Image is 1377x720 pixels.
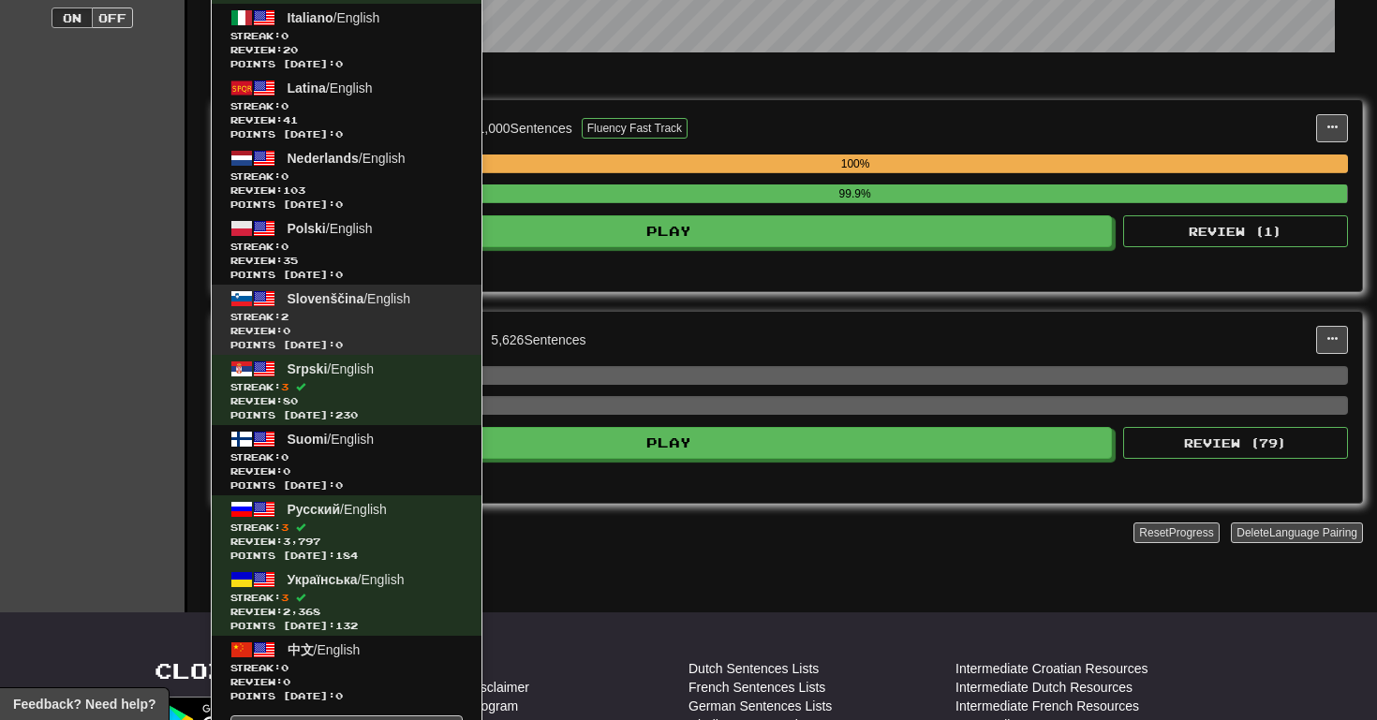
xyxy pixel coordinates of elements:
span: Review: 41 [230,113,463,127]
span: Streak: [230,29,463,43]
span: Review: 35 [230,254,463,268]
span: Points [DATE]: 0 [230,478,463,492]
span: Русский [288,502,341,517]
span: 中文 [288,642,314,657]
a: Dutch Sentences Lists [688,659,819,678]
p: In Progress [211,71,1363,90]
span: 0 [281,662,289,673]
span: Streak: [230,521,463,535]
span: Українська [288,572,358,587]
button: Fluency Fast Track [582,118,688,139]
span: 0 [281,451,289,463]
span: Streak: [230,240,463,254]
span: / English [288,572,405,587]
span: / English [288,291,411,306]
a: Intermediate French Resources [955,697,1139,715]
span: / English [288,221,373,236]
a: Clozemaster [155,659,348,683]
span: 3 [281,381,289,392]
span: Streak: [230,169,463,184]
a: Polski/EnglishStreak:0 Review:35Points [DATE]:0 [212,214,481,285]
span: Suomi [288,432,328,447]
div: 100% [363,154,1348,173]
div: 99.9% [363,184,1347,203]
span: Review: 0 [230,464,463,478]
span: Streak: [230,99,463,113]
button: ResetProgress [1133,522,1219,543]
span: Language Pairing [1269,526,1357,539]
span: 0 [281,170,289,182]
a: Slovenščina/EnglishStreak:2 Review:0Points [DATE]:0 [212,285,481,355]
span: Streak: [230,380,463,394]
a: Intermediate Dutch Resources [955,678,1133,697]
span: Latina [288,81,326,96]
button: Review (79) [1123,427,1348,459]
span: Points [DATE]: 184 [230,549,463,563]
button: Play [226,427,1112,459]
span: Points [DATE]: 230 [230,408,463,422]
span: Srpski [288,361,328,376]
a: Srpski/EnglishStreak:3 Review:80Points [DATE]:230 [212,355,481,425]
span: Slovenščina [288,291,364,306]
a: Nederlands/EnglishStreak:0 Review:103Points [DATE]:0 [212,144,481,214]
span: Review: 2,368 [230,605,463,619]
span: Review: 3,797 [230,535,463,549]
a: Italiano/EnglishStreak:0 Review:20Points [DATE]:0 [212,4,481,74]
a: Русский/EnglishStreak:3 Review:3,797Points [DATE]:184 [212,495,481,566]
span: Open feedback widget [13,695,155,713]
div: 1,000 Sentences [478,119,572,138]
span: Points [DATE]: 0 [230,127,463,141]
a: 中文/EnglishStreak:0 Review:0Points [DATE]:0 [212,636,481,706]
button: On [52,7,93,28]
a: French Sentences Lists [688,678,825,697]
span: Review: 80 [230,394,463,408]
span: Points [DATE]: 0 [230,57,463,71]
span: / English [288,361,375,376]
span: Review: 20 [230,43,463,57]
a: Українська/EnglishStreak:3 Review:2,368Points [DATE]:132 [212,566,481,636]
span: Streak: [230,310,463,324]
span: / English [288,502,387,517]
a: Suomi/EnglishStreak:0 Review:0Points [DATE]:0 [212,425,481,495]
span: Points [DATE]: 0 [230,338,463,352]
span: Review: 103 [230,184,463,198]
button: Off [92,7,133,28]
button: Review (1) [1123,215,1348,247]
span: 3 [281,522,289,533]
span: Nederlands [288,151,359,166]
span: / English [288,10,380,25]
span: 0 [281,241,289,252]
span: Points [DATE]: 132 [230,619,463,633]
a: Intermediate Croatian Resources [955,659,1147,678]
span: / English [288,642,361,657]
span: Streak: [230,450,463,464]
span: Points [DATE]: 0 [230,689,463,703]
button: Play [226,215,1112,247]
span: / English [288,432,375,447]
span: 3 [281,592,289,603]
span: Progress [1169,526,1214,539]
span: Streak: [230,661,463,675]
div: 5,626 Sentences [491,331,585,349]
a: German Sentences Lists [688,697,832,715]
span: Streak: [230,591,463,605]
button: DeleteLanguage Pairing [1231,522,1363,543]
span: / English [288,151,406,166]
span: Points [DATE]: 0 [230,268,463,282]
span: 0 [281,30,289,41]
span: Points [DATE]: 0 [230,198,463,212]
span: 0 [281,100,289,111]
span: Review: 0 [230,675,463,689]
span: / English [288,81,373,96]
span: Italiano [288,10,333,25]
span: Review: 0 [230,324,463,338]
span: Polski [288,221,326,236]
a: Affiliate Disclaimer [422,678,529,697]
span: 2 [281,311,289,322]
a: Latina/EnglishStreak:0 Review:41Points [DATE]:0 [212,74,481,144]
